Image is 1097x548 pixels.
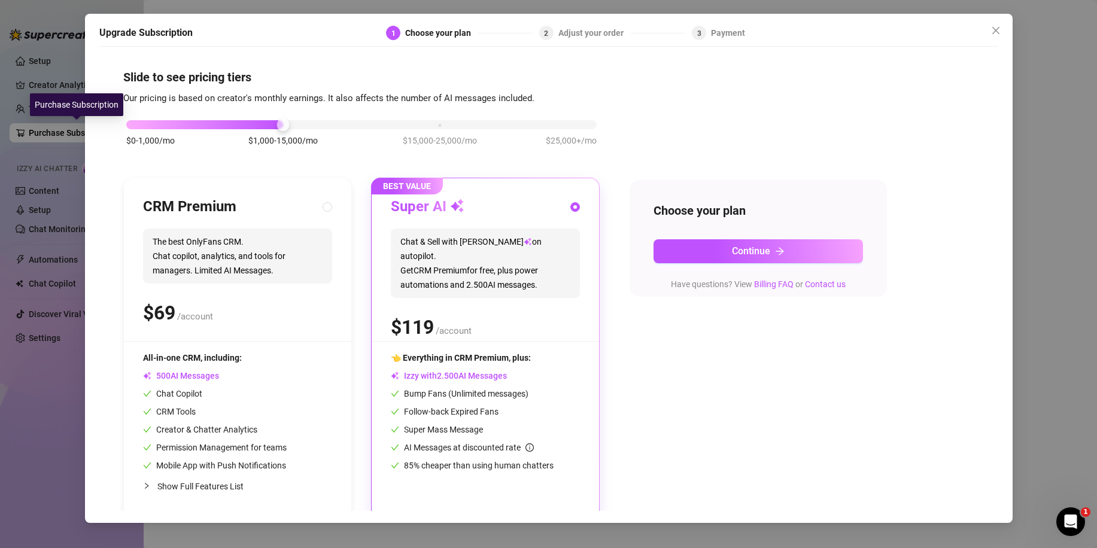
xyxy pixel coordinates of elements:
[775,246,785,256] span: arrow-right
[391,371,507,380] span: Izzy with AI Messages
[143,461,286,470] span: Mobile App with Push Notifications
[391,407,399,416] span: check
[1081,507,1090,517] span: 1
[754,279,794,289] a: Billing FAQ
[404,443,534,452] span: AI Messages at discounted rate
[143,197,236,217] h3: CRM Premium
[143,407,196,416] span: CRM Tools
[391,29,395,37] span: 1
[391,443,399,452] span: check
[671,279,846,289] span: Have questions? View or
[143,425,257,434] span: Creator & Chatter Analytics
[525,443,534,452] span: info-circle
[991,26,1001,35] span: close
[143,302,175,324] span: $
[391,197,464,217] h3: Super AI
[697,29,701,37] span: 3
[248,134,317,147] span: $1,000-15,000/mo
[99,26,193,40] h5: Upgrade Subscription
[123,69,974,86] h4: Slide to see pricing tiers
[391,316,434,339] span: $
[558,26,630,40] div: Adjust your order
[143,389,202,398] span: Chat Copilot
[986,21,1005,40] button: Close
[143,389,151,398] span: check
[391,461,554,470] span: 85% cheaper than using human chatters
[143,443,287,452] span: Permission Management for teams
[391,407,499,416] span: Follow-back Expired Fans
[391,425,483,434] span: Super Mass Message
[371,178,443,194] span: BEST VALUE
[391,353,531,363] span: 👈 Everything in CRM Premium, plus:
[805,279,846,289] a: Contact us
[391,229,580,298] span: Chat & Sell with [PERSON_NAME] on autopilot. Get CRM Premium for free, plus power automations and...
[143,407,151,416] span: check
[405,26,478,40] div: Choose your plan
[391,389,528,398] span: Bump Fans (Unlimited messages)
[546,134,597,147] span: $25,000+/mo
[177,311,213,322] span: /account
[391,389,399,398] span: check
[391,425,399,434] span: check
[654,202,863,219] h4: Choose your plan
[123,93,534,103] span: Our pricing is based on creator's monthly earnings. It also affects the number of AI messages inc...
[732,245,770,257] span: Continue
[143,443,151,452] span: check
[711,26,745,40] div: Payment
[143,472,332,500] div: Show Full Features List
[143,229,332,284] span: The best OnlyFans CRM. Chat copilot, analytics, and tools for managers. Limited AI Messages.
[436,325,472,336] span: /account
[143,425,151,434] span: check
[986,26,1005,35] span: Close
[157,482,244,491] span: Show Full Features List
[143,353,242,363] span: All-in-one CRM, including:
[143,371,219,380] span: AI Messages
[1056,507,1085,536] iframe: Intercom live chat
[403,134,477,147] span: $15,000-25,000/mo
[143,461,151,470] span: check
[654,239,863,263] button: Continuearrow-right
[544,29,548,37] span: 2
[126,134,175,147] span: $0-1,000/mo
[391,461,399,470] span: check
[143,482,150,489] span: collapsed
